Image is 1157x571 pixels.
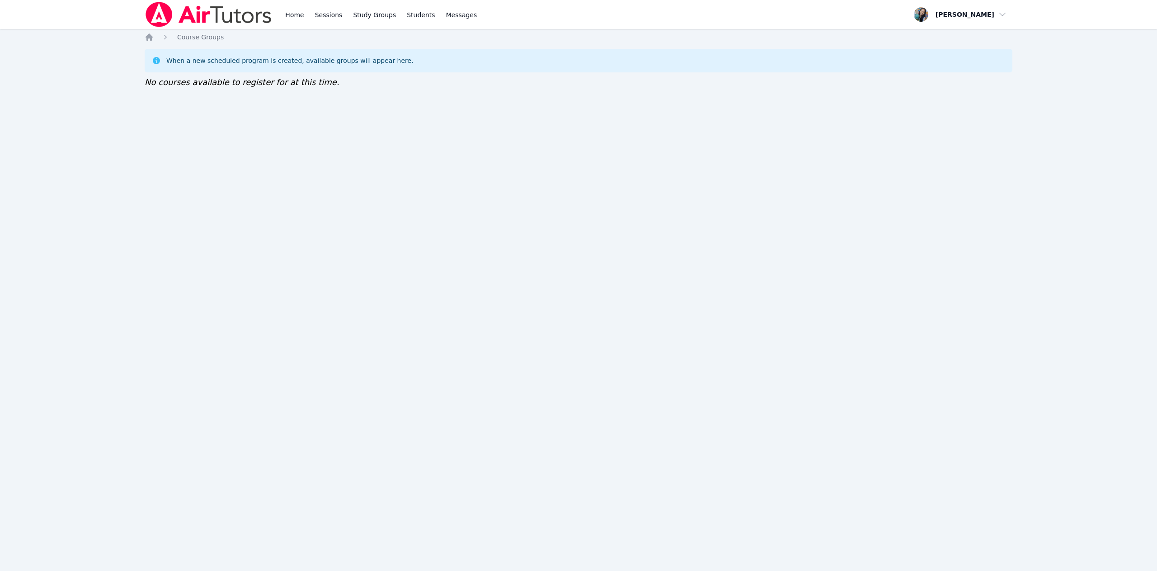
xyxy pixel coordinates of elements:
span: Course Groups [177,33,224,41]
a: Course Groups [177,33,224,42]
nav: Breadcrumb [145,33,1012,42]
div: When a new scheduled program is created, available groups will appear here. [166,56,414,65]
span: No courses available to register for at this time. [145,77,339,87]
img: Air Tutors [145,2,273,27]
span: Messages [446,10,477,19]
